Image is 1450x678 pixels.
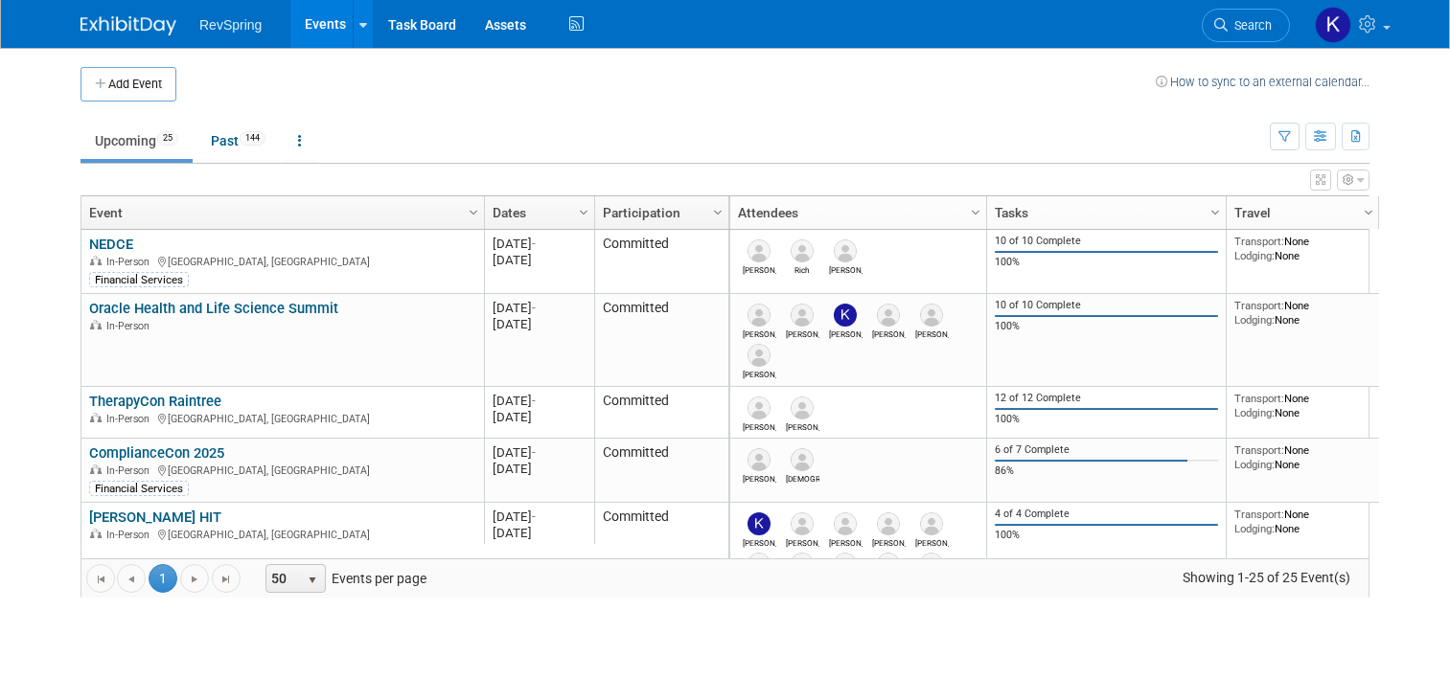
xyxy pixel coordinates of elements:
[872,327,906,339] div: Heather Davisson
[1208,205,1223,220] span: Column Settings
[187,572,202,587] span: Go to the next page
[106,320,155,332] span: In-Person
[89,481,189,496] div: Financial Services
[106,413,155,425] span: In-Person
[81,123,193,159] a: Upcoming25
[877,553,900,576] img: Chad Zingler
[493,252,586,268] div: [DATE]
[149,564,177,593] span: 1
[1234,522,1275,535] span: Lodging:
[1165,564,1369,591] span: Showing 1-25 of 25 Event(s)
[464,196,485,225] a: Column Settings
[89,253,475,269] div: [GEOGRAPHIC_DATA], [GEOGRAPHIC_DATA]
[81,16,176,35] img: ExhibitDay
[748,448,771,471] img: Bob Duggan
[791,448,814,471] img: Crista Harwood
[791,396,814,419] img: David Bien
[212,564,241,593] a: Go to the last page
[834,553,857,576] img: David McCullough
[829,262,863,275] div: Bob Darby
[89,410,475,426] div: [GEOGRAPHIC_DATA], [GEOGRAPHIC_DATA]
[710,205,725,220] span: Column Settings
[89,393,221,410] a: TherapyCon Raintree
[89,508,221,526] a: [PERSON_NAME] HIT
[786,262,819,275] div: Rich Schlegel
[995,256,1219,269] div: 100%
[995,299,1219,312] div: 10 of 10 Complete
[1234,235,1372,262] div: None None
[594,387,728,439] td: Committed
[829,535,863,548] div: Nick Nunez
[90,529,102,538] img: In-Person Event
[106,464,155,477] span: In-Person
[89,444,224,462] a: ComplianceCon 2025
[995,529,1219,542] div: 100%
[532,445,536,460] span: -
[791,304,814,327] img: Kennon Askew
[493,300,586,316] div: [DATE]
[1206,196,1227,225] a: Column Settings
[90,256,102,265] img: In-Person Event
[786,535,819,548] div: Nicole Rogas
[89,526,475,542] div: [GEOGRAPHIC_DATA], [GEOGRAPHIC_DATA]
[995,392,1219,405] div: 12 of 12 Complete
[920,512,943,535] img: Scott Cyliax
[493,444,586,461] div: [DATE]
[603,196,716,229] a: Participation
[966,196,987,225] a: Column Settings
[574,196,595,225] a: Column Settings
[594,230,728,294] td: Committed
[493,525,586,541] div: [DATE]
[89,236,133,253] a: NEDCE
[493,393,586,409] div: [DATE]
[1234,313,1275,327] span: Lodging:
[748,344,771,367] img: Elizabeth Geist
[791,512,814,535] img: Nicole Rogas
[743,367,776,379] div: Elizabeth Geist
[532,509,536,524] span: -
[743,419,776,432] div: Ryan Boyens
[872,535,906,548] div: Andrea Zaczyk
[748,553,771,576] img: James (Jim) Hosty
[106,529,155,541] span: In-Person
[90,464,102,474] img: In-Person Event
[1359,196,1380,225] a: Column Settings
[1234,392,1372,419] div: None None
[93,572,108,587] span: Go to the first page
[124,572,139,587] span: Go to the previous page
[877,304,900,327] img: Heather Davisson
[532,237,536,251] span: -
[791,239,814,262] img: Rich Schlegel
[834,304,857,327] img: Kelsey Culver
[219,572,234,587] span: Go to the last page
[791,553,814,576] img: Jake Rahn
[1234,508,1284,521] span: Transport:
[89,462,475,478] div: [GEOGRAPHIC_DATA], [GEOGRAPHIC_DATA]
[117,564,146,593] a: Go to the previous page
[86,564,115,593] a: Go to the first page
[196,123,280,159] a: Past144
[466,205,481,220] span: Column Settings
[266,565,299,592] span: 50
[199,17,262,33] span: RevSpring
[576,205,591,220] span: Column Settings
[915,535,949,548] div: Scott Cyliax
[89,196,472,229] a: Event
[594,294,728,387] td: Committed
[240,131,265,146] span: 144
[1234,458,1275,471] span: Lodging:
[786,419,819,432] div: David Bien
[920,553,943,576] img: Patrick Kimpler
[743,471,776,484] div: Bob Duggan
[493,316,586,332] div: [DATE]
[106,256,155,268] span: In-Person
[1156,75,1369,89] a: How to sync to an external calendar...
[708,196,729,225] a: Column Settings
[995,413,1219,426] div: 100%
[1234,235,1284,248] span: Transport:
[1234,443,1372,471] div: None None
[89,272,189,287] div: Financial Services
[968,205,983,220] span: Column Settings
[90,320,102,329] img: In-Person Event
[786,471,819,484] div: Crista Harwood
